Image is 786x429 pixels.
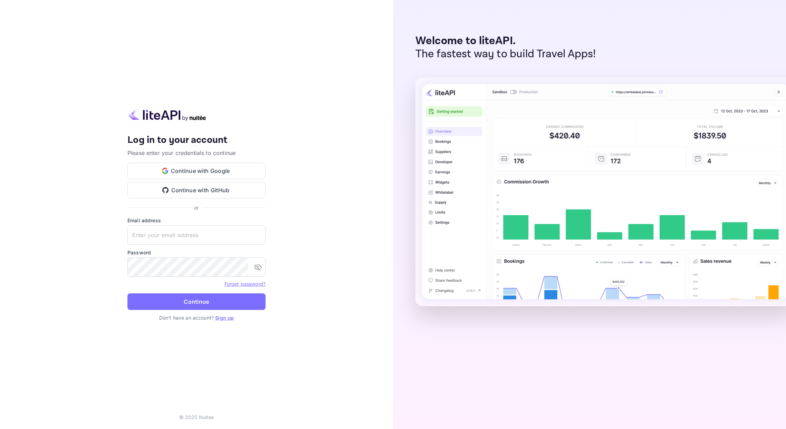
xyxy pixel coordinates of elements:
[127,293,266,310] button: Continue
[127,163,266,179] button: Continue with Google
[127,108,207,121] img: liteapi
[127,182,266,198] button: Continue with GitHub
[415,48,596,61] p: The fastest way to build Travel Apps!
[179,413,214,421] p: © 2025 Nuitee
[127,314,266,321] p: Don't have an account?
[224,280,266,287] a: Forget password?
[127,225,266,245] input: Enter your email address
[251,260,265,274] button: toggle password visibility
[215,315,234,321] a: Sign up
[127,149,266,157] p: Please enter your credentials to continue
[127,217,266,224] label: Email address
[127,249,266,256] label: Password
[194,204,199,211] p: or
[127,134,266,146] h4: Log in to your account
[415,35,596,48] p: Welcome to liteAPI.
[224,281,266,287] a: Forget password?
